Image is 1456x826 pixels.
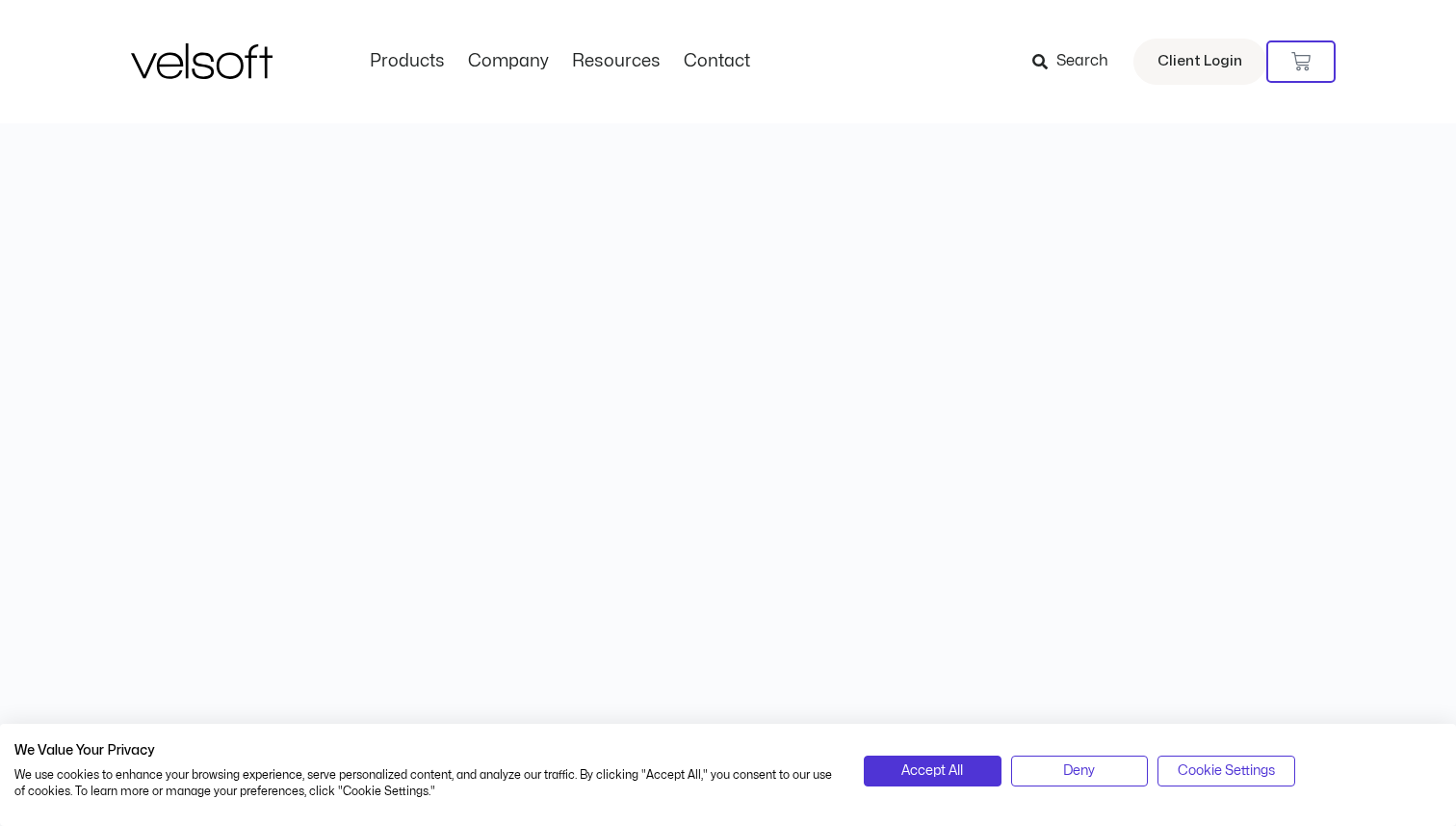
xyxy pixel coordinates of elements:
button: Accept all cookies [864,756,1001,786]
a: CompanyMenu Toggle [456,51,560,72]
span: Search [1056,49,1108,74]
span: Deny [1063,760,1095,782]
img: Velsoft Training Materials [131,43,273,79]
nav: Menu [358,51,762,72]
button: Adjust cookie preferences [1157,756,1295,786]
a: ProductsMenu Toggle [358,51,456,72]
a: Search [1032,45,1122,78]
button: Deny all cookies [1011,756,1149,786]
a: Client Login [1133,39,1266,85]
a: ContactMenu Toggle [672,51,762,72]
h2: We Value Your Privacy [14,742,835,759]
a: ResourcesMenu Toggle [560,51,672,72]
span: Accept All [901,760,963,782]
span: Client Login [1157,49,1242,74]
p: We use cookies to enhance your browsing experience, serve personalized content, and analyze our t... [14,767,835,800]
span: Cookie Settings [1178,760,1275,782]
